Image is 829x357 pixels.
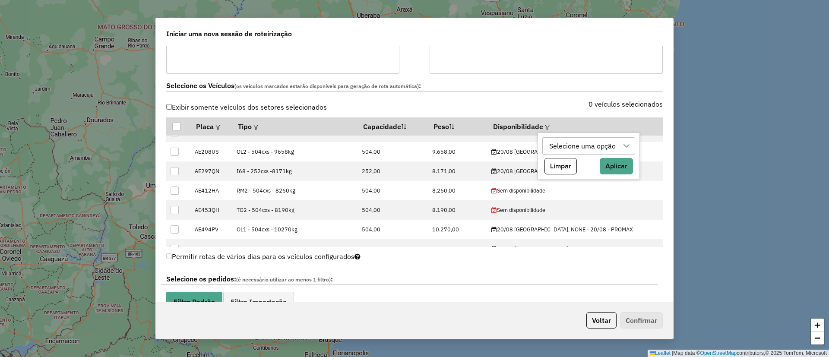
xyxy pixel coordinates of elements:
[648,350,829,357] div: Map data © contributors,© 2025 TomTom, Microsoft
[491,186,658,195] div: Sem disponibilidade
[166,28,292,39] span: Iniciar uma nova sessão de roteirização
[190,142,232,161] td: AE208US
[190,117,232,136] th: Placa
[166,80,663,92] label: Selecione os Veículos :
[491,149,497,155] i: Possui agenda para o dia
[491,148,658,156] div: 20/08 [GEOGRAPHIC_DATA], NONE - 20/08 - PROMAX
[232,181,357,200] td: RM2 - 504cxs - 8260kg
[234,83,419,89] span: (os veículos marcados estarão disponíveis para geração de rota automática)
[815,332,820,343] span: −
[232,161,357,181] td: I68 - 252cxs -8171kg
[428,181,487,200] td: 8.260,00
[428,161,487,181] td: 8.171,00
[487,117,663,136] th: Disponibilidade
[815,319,820,330] span: +
[428,220,487,239] td: 10.270,00
[586,312,617,329] button: Voltar
[231,298,287,305] span: Filtro Importação
[236,276,331,283] span: (é necessário utilizar ao menos 1 filtro)
[600,158,633,174] button: Aplicar
[190,220,232,239] td: AE494PV
[491,169,497,174] i: Possui agenda para o dia
[161,274,658,285] label: Selecione os pedidos: :
[357,161,427,181] td: 252,00
[428,200,487,220] td: 8.190,00
[166,104,172,110] input: Exibir somente veículos dos setores selecionados
[811,332,824,344] a: Zoom out
[491,246,497,252] i: Possui agenda para o dia
[232,142,357,161] td: OL2 - 504cxs - 9658kg
[357,239,427,259] td: 588,00
[232,200,357,220] td: TO2 - 504cxs - 8190kg
[232,117,357,136] th: Tipo
[190,200,232,220] td: AE453QH
[357,142,427,161] td: 504,00
[491,206,658,214] div: Sem disponibilidade
[428,117,487,136] th: Peso
[354,253,361,260] i: Selecione pelo menos um veículo
[491,225,658,234] div: 20/08 [GEOGRAPHIC_DATA], NONE - 20/08 - PROMAX
[491,167,658,175] div: 20/08 [GEOGRAPHIC_DATA]
[428,142,487,161] td: 9.658,00
[428,239,487,259] td: 16.414,00
[357,117,427,136] th: Capacidade
[546,138,619,154] div: Selecione uma opção
[190,239,232,259] td: AE887NN
[650,350,671,356] a: Leaflet
[357,200,427,220] td: 504,00
[589,99,663,109] label: 0 veículos selecionados
[811,319,824,332] a: Zoom in
[232,239,357,259] td: NE2 - 588cxs - 16414kg
[190,181,232,200] td: AE412HA
[174,298,215,305] span: Filtro Padrão
[357,220,427,239] td: 504,00
[491,188,497,194] i: 'Roteirizador.NaoPossuiAgenda' | translate
[700,350,737,356] a: OpenStreetMap
[491,245,658,253] div: 20/08 [GEOGRAPHIC_DATA], NONE - 20/08 - PROMAX
[166,99,327,115] label: Exibir somente veículos dos setores selecionados
[491,208,497,213] i: 'Roteirizador.NaoPossuiAgenda' | translate
[166,253,172,259] input: Permitir rotas de vários dias para os veículos configurados
[166,248,361,265] label: Permitir rotas de vários dias para os veículos configurados
[544,158,577,174] button: Limpar
[190,161,232,181] td: AE297QN
[357,181,427,200] td: 504,00
[491,227,497,233] i: Possui agenda para o dia
[232,220,357,239] td: OL1 - 504cxs - 10270kg
[672,350,673,356] span: |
